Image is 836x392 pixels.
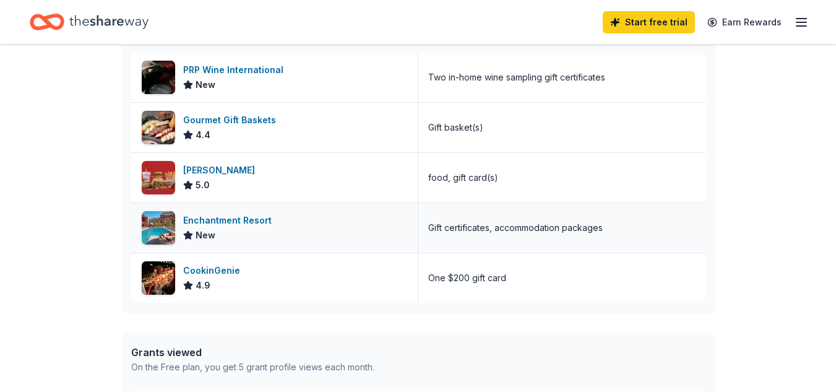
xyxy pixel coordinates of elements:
span: 4.4 [196,128,210,142]
div: Enchantment Resort [183,213,277,228]
a: Earn Rewards [700,11,789,33]
div: One $200 gift card [428,271,506,285]
a: Home [30,7,149,37]
div: CookinGenie [183,263,245,278]
span: New [196,228,215,243]
div: Gift basket(s) [428,120,483,135]
img: Image for PRP Wine International [142,61,175,94]
a: Start free trial [603,11,695,33]
img: Image for Gourmet Gift Baskets [142,111,175,144]
div: Gift certificates, accommodation packages [428,220,603,235]
div: Grants viewed [131,345,374,360]
div: PRP Wine International [183,63,288,77]
img: Image for Portillo's [142,161,175,194]
img: Image for Enchantment Resort [142,211,175,245]
img: Image for CookinGenie [142,261,175,295]
div: [PERSON_NAME] [183,163,260,178]
div: food, gift card(s) [428,170,498,185]
div: On the Free plan, you get 5 grant profile views each month. [131,360,374,375]
span: 5.0 [196,178,210,193]
span: New [196,77,215,92]
span: 4.9 [196,278,210,293]
div: Gourmet Gift Baskets [183,113,281,128]
div: Two in-home wine sampling gift certificates [428,70,605,85]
